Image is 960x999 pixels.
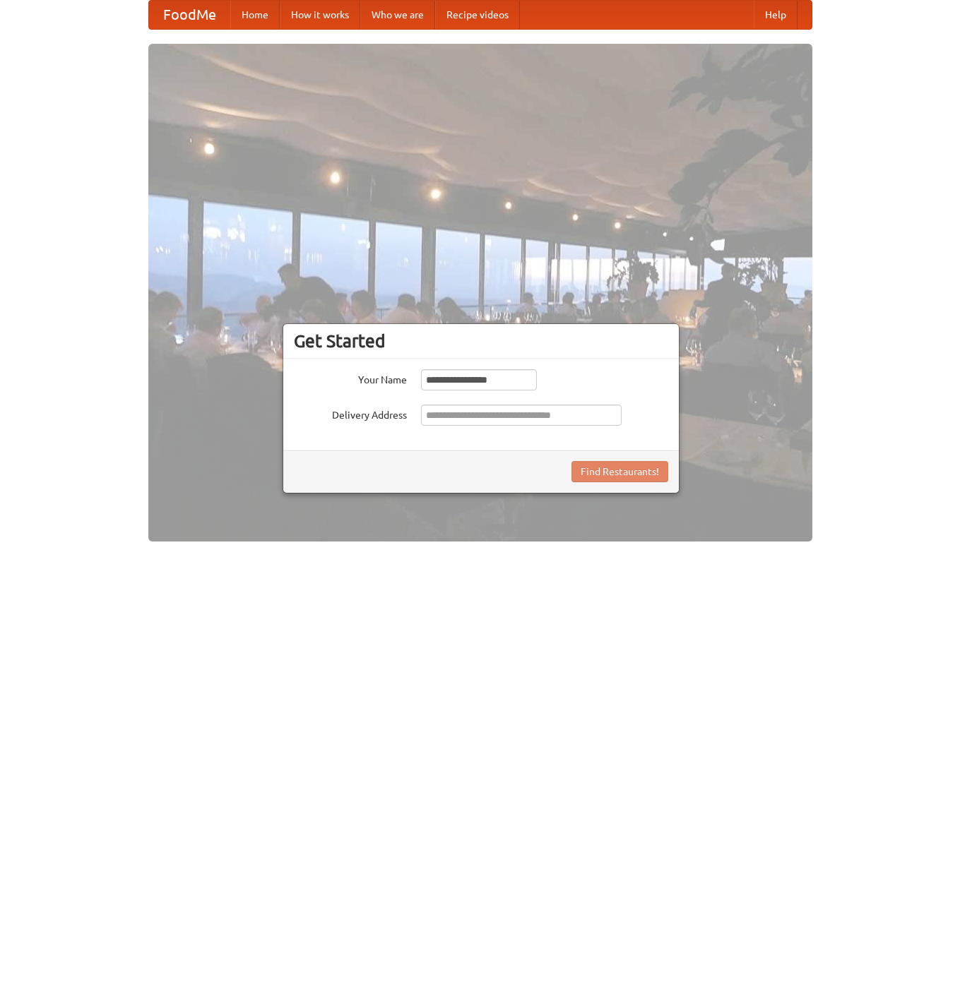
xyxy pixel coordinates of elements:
[294,405,407,422] label: Delivery Address
[149,1,230,29] a: FoodMe
[571,461,668,482] button: Find Restaurants!
[360,1,435,29] a: Who we are
[280,1,360,29] a: How it works
[435,1,520,29] a: Recipe videos
[294,330,668,352] h3: Get Started
[230,1,280,29] a: Home
[754,1,798,29] a: Help
[294,369,407,387] label: Your Name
